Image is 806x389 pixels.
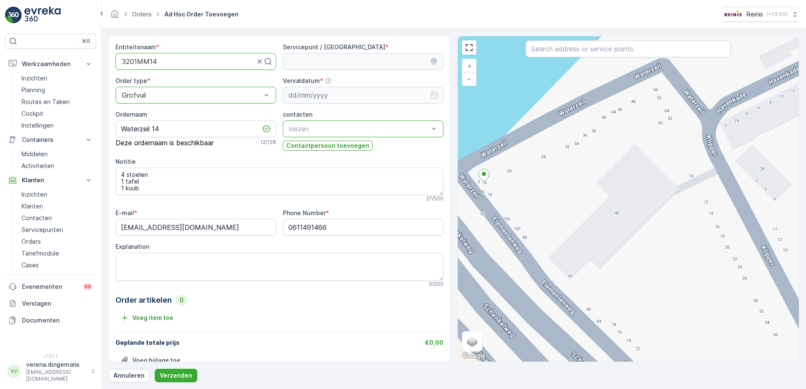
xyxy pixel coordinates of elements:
[463,332,481,351] a: Layers
[460,351,488,362] img: Google
[22,176,79,184] p: Klanten
[132,356,180,365] p: Voeg bijlage toe
[21,226,63,234] p: Servicepunten
[22,60,79,68] p: Werkzaamheden
[22,136,79,144] p: Containers
[18,200,96,212] a: Klanten
[526,40,731,57] input: Search address or service points
[5,172,96,189] button: Klanten
[18,212,96,224] a: Contacten
[84,283,91,290] p: 99
[5,131,96,148] button: Containers
[22,282,78,291] p: Evenementen
[18,248,96,259] a: Tariefmodule
[463,60,476,72] a: In zoomen
[460,351,488,362] a: Dit gebied openen in Google Maps (er wordt een nieuw venster geopend)
[116,77,147,84] label: Order type
[21,202,43,210] p: Klanten
[18,72,96,84] a: Inzichten
[283,141,373,151] button: Contactpersoon toevoegen
[21,150,48,158] p: Middelen
[116,111,148,118] label: Ordernaam
[116,294,172,306] p: Order artikelen
[18,236,96,248] a: Orders
[116,354,185,367] button: Bestand uploaden
[22,316,93,325] p: Documenten
[723,10,743,19] img: Reinis-Logo-Vrijstaand_Tekengebied-1-copy2_aBO4n7j.png
[116,158,136,165] label: Notitie
[116,338,180,347] p: Geplande totale prijs
[21,98,70,106] p: Routes en Taken
[21,162,54,170] p: Activiteiten
[283,111,312,118] label: contacten
[26,360,87,369] p: verena.dingemans
[18,224,96,236] a: Servicepunten
[110,13,119,20] a: Startpagina
[426,195,443,202] p: 27 / 500
[108,369,150,382] button: Annuleren
[21,121,54,130] p: Instellingen
[116,311,178,325] button: Voeg item toe
[467,62,471,69] span: +
[116,243,149,250] label: Explanation
[21,190,47,199] p: Inzichten
[5,295,96,312] a: Verslagen
[5,360,96,382] button: VVverena.dingemans[EMAIL_ADDRESS][DOMAIN_NAME]
[179,296,184,304] p: 0
[463,72,476,85] a: Uitzoomen
[18,259,96,271] a: Cases
[5,7,22,24] img: logo
[5,312,96,329] a: Documenten
[425,339,443,346] span: €0,00
[283,43,385,51] label: Servicepunt / [GEOGRAPHIC_DATA]
[163,10,240,19] span: Ad Hoc Order Toevoegen
[160,371,192,380] p: Verzenden
[5,278,96,295] a: Evenementen99
[116,168,443,195] textarea: 4 stoelen 1 tafel 1 kuub
[26,369,87,382] p: [EMAIL_ADDRESS][DOMAIN_NAME]
[21,249,59,258] p: Tariefmodule
[155,369,197,382] button: Verzenden
[18,84,96,96] a: Planning
[283,77,320,84] label: Vervaldatum
[5,56,96,72] button: Werkzaamheden
[24,7,61,24] img: logo_light-DOdMpM7g.png
[18,189,96,200] a: Inzichten
[283,209,326,216] label: Phone Number
[22,299,93,308] p: Verslagen
[113,371,145,380] p: Annuleren
[21,261,39,269] p: Cases
[747,10,763,19] p: Reinis
[116,139,214,147] span: Deze ordernaam is beschikbaar
[260,139,276,146] p: 12 / 128
[7,365,21,378] div: VV
[21,74,47,83] p: Inzichten
[21,214,52,222] p: Contacten
[116,43,156,51] label: Entiteitsnaam
[766,11,787,18] p: ( +02:00 )
[82,38,90,45] p: ⌘B
[283,87,443,104] input: dd/mm/yyyy
[18,160,96,172] a: Activiteiten
[18,96,96,108] a: Routes en Taken
[429,281,443,288] p: 0 / 200
[18,148,96,160] a: Middelen
[116,209,134,216] label: E-mail
[21,109,43,118] p: Cockpit
[132,314,173,322] p: Voeg item toe
[723,7,799,22] button: Reinis(+02:00)
[286,141,369,150] p: Contactpersoon toevoegen
[132,11,152,18] a: Orders
[18,108,96,120] a: Cockpit
[289,124,429,134] p: kiezen
[18,120,96,131] a: Instellingen
[325,77,332,84] div: help tooltippictogram
[21,86,45,94] p: Planning
[21,237,41,246] p: Orders
[463,41,476,54] a: View Fullscreen
[5,354,96,359] span: v 1.51.1
[467,75,471,82] span: −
